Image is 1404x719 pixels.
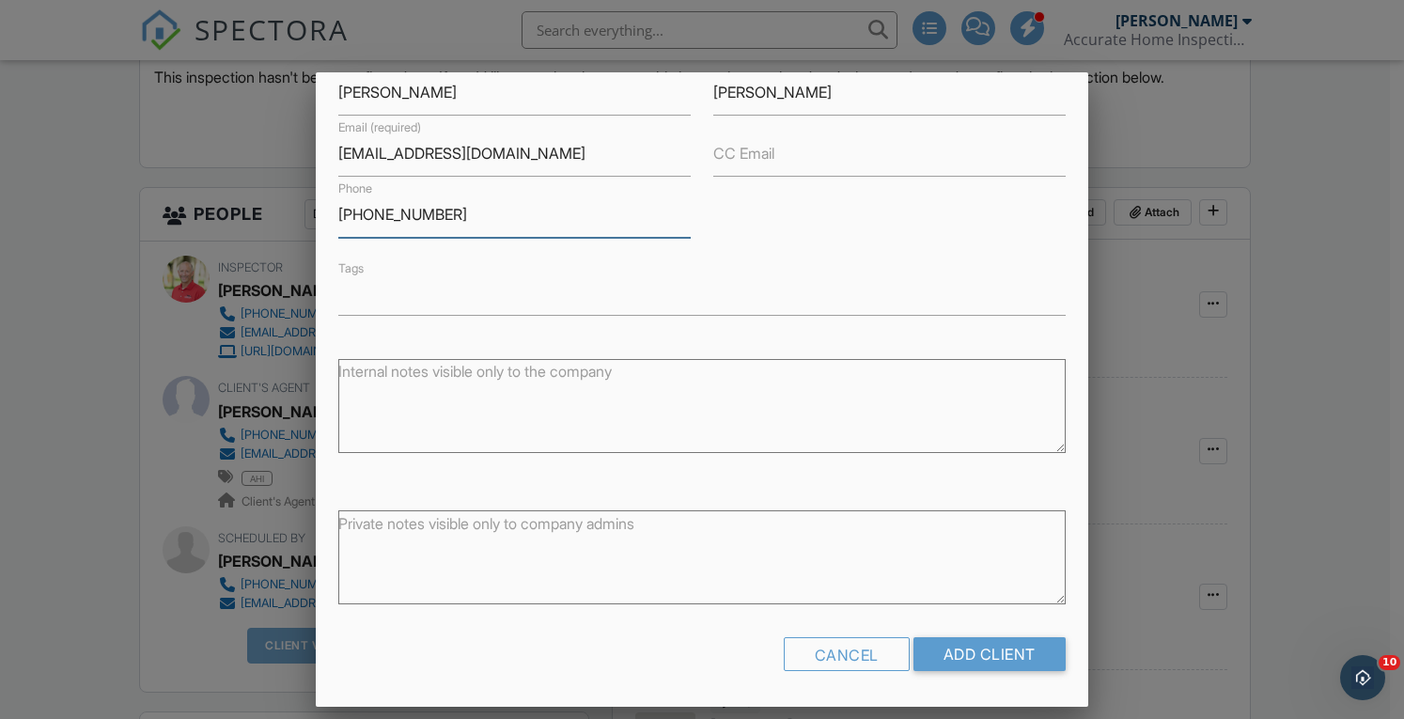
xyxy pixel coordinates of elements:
[713,58,769,75] label: Last name
[338,513,634,534] label: Private notes visible only to company admins
[338,361,612,382] label: Internal notes visible only to the company
[1340,655,1385,700] iframe: Intercom live chat
[1379,655,1400,670] span: 10
[338,58,394,75] label: First name
[913,637,1066,671] input: Add Client
[338,261,364,275] label: Tags
[713,143,774,164] label: CC Email
[784,637,910,671] div: Cancel
[338,180,372,197] label: Phone
[338,119,421,136] label: Email (required)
